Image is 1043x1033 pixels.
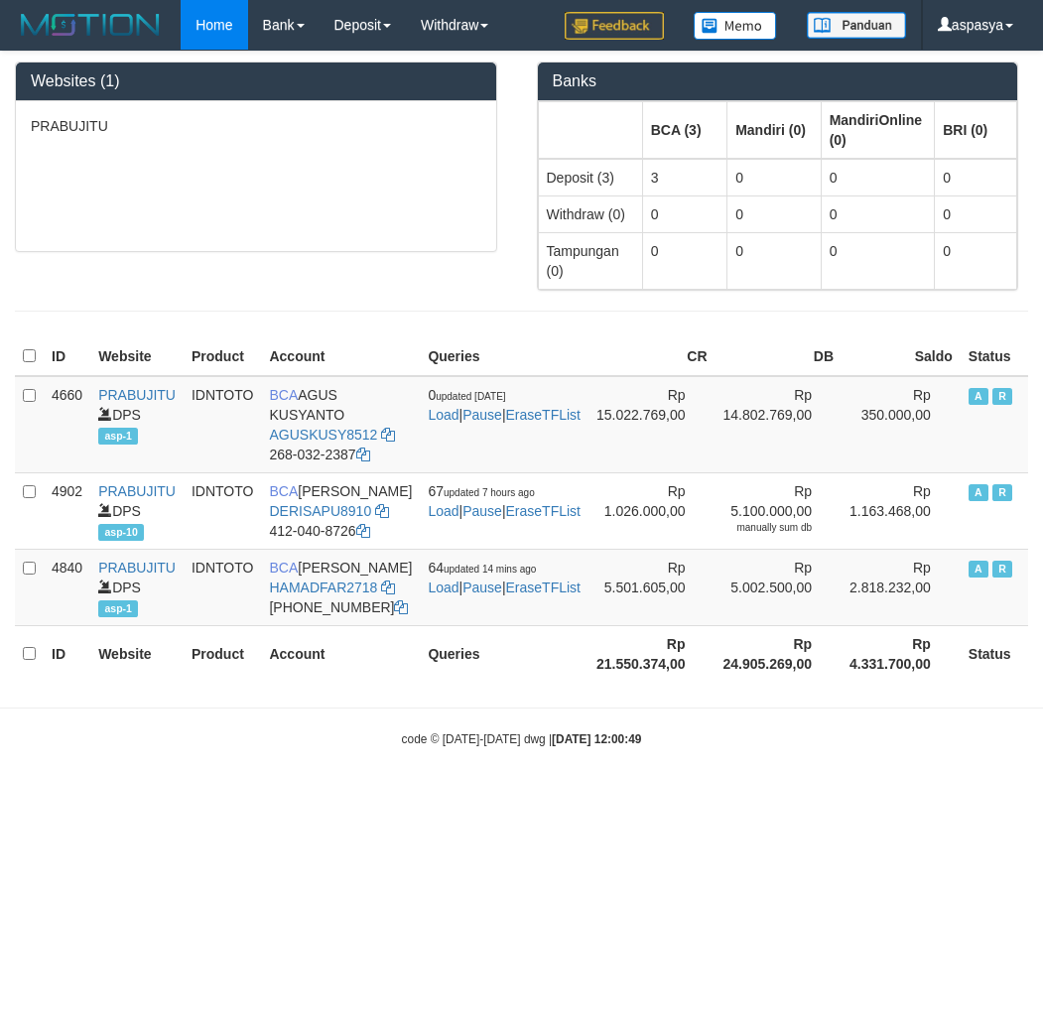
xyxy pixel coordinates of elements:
[90,376,184,473] td: DPS
[381,427,395,443] a: Copy AGUSKUSY8512 to clipboard
[961,337,1028,376] th: Status
[184,549,262,625] td: IDNTOTO
[420,337,588,376] th: Queries
[462,580,502,595] a: Pause
[538,232,642,289] td: Tampungan (0)
[716,376,843,473] td: Rp 14.802.769,00
[716,625,843,682] th: Rp 24.905.269,00
[428,503,458,519] a: Load
[992,561,1012,578] span: Running
[807,12,906,39] img: panduan.png
[269,387,298,403] span: BCA
[588,376,716,473] td: Rp 15.022.769,00
[992,484,1012,501] span: Running
[428,560,581,595] span: | |
[98,428,138,445] span: asp-1
[588,549,716,625] td: Rp 5.501.605,00
[90,549,184,625] td: DPS
[642,232,726,289] td: 0
[428,580,458,595] a: Load
[444,487,535,498] span: updated 7 hours ago
[506,503,581,519] a: EraseTFList
[269,560,298,576] span: BCA
[538,195,642,232] td: Withdraw (0)
[402,732,642,746] small: code © [DATE]-[DATE] dwg |
[935,195,1017,232] td: 0
[552,732,641,746] strong: [DATE] 12:00:49
[98,483,176,499] a: PRABUJITU
[420,625,588,682] th: Queries
[44,376,90,473] td: 4660
[716,472,843,549] td: Rp 5.100.000,00
[961,625,1028,682] th: Status
[428,387,505,403] span: 0
[727,232,822,289] td: 0
[98,560,176,576] a: PRABUJITU
[716,337,843,376] th: DB
[269,580,377,595] a: HAMADFAR2718
[375,503,389,519] a: Copy DERISAPU8910 to clipboard
[723,521,813,535] div: manually sum db
[842,472,961,549] td: Rp 1.163.468,00
[184,472,262,549] td: IDNTOTO
[842,549,961,625] td: Rp 2.818.232,00
[642,159,726,196] td: 3
[261,625,420,682] th: Account
[969,561,988,578] span: Active
[184,625,262,682] th: Product
[821,101,934,159] th: Group: activate to sort column ascending
[269,503,371,519] a: DERISAPU8910
[428,560,536,576] span: 64
[436,391,505,402] span: updated [DATE]
[98,387,176,403] a: PRABUJITU
[31,72,481,90] h3: Websites (1)
[90,625,184,682] th: Website
[428,387,581,423] span: | |
[992,388,1012,405] span: Running
[184,376,262,473] td: IDNTOTO
[506,407,581,423] a: EraseTFList
[90,472,184,549] td: DPS
[269,427,377,443] a: AGUSKUSY8512
[694,12,777,40] img: Button%20Memo.svg
[588,472,716,549] td: Rp 1.026.000,00
[935,159,1017,196] td: 0
[44,472,90,549] td: 4902
[44,625,90,682] th: ID
[969,388,988,405] span: Active
[727,159,822,196] td: 0
[428,483,534,499] span: 67
[969,484,988,501] span: Active
[588,337,716,376] th: CR
[356,523,370,539] a: Copy 4120408726 to clipboard
[821,159,934,196] td: 0
[269,483,298,499] span: BCA
[261,549,420,625] td: [PERSON_NAME] [PHONE_NUMBER]
[553,72,1003,90] h3: Banks
[565,12,664,40] img: Feedback.jpg
[428,407,458,423] a: Load
[261,337,420,376] th: Account
[538,159,642,196] td: Deposit (3)
[462,503,502,519] a: Pause
[538,101,642,159] th: Group: activate to sort column ascending
[642,195,726,232] td: 0
[642,101,726,159] th: Group: activate to sort column ascending
[44,337,90,376] th: ID
[98,600,138,617] span: asp-1
[15,10,166,40] img: MOTION_logo.png
[44,549,90,625] td: 4840
[588,625,716,682] th: Rp 21.550.374,00
[842,337,961,376] th: Saldo
[428,483,581,519] span: | |
[821,232,934,289] td: 0
[727,195,822,232] td: 0
[90,337,184,376] th: Website
[842,625,961,682] th: Rp 4.331.700,00
[184,337,262,376] th: Product
[935,101,1017,159] th: Group: activate to sort column ascending
[356,447,370,462] a: Copy 2680322387 to clipboard
[727,101,822,159] th: Group: activate to sort column ascending
[394,599,408,615] a: Copy 8692652125 to clipboard
[935,232,1017,289] td: 0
